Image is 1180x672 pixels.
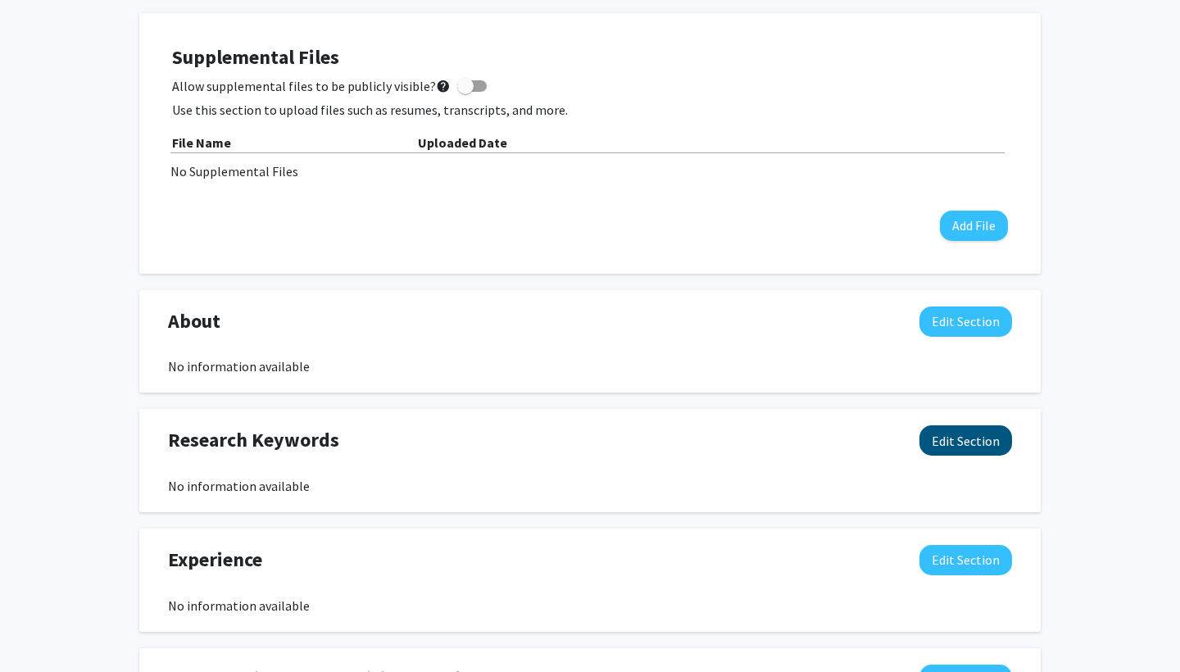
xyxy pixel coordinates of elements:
[172,100,1008,120] p: Use this section to upload files such as resumes, transcripts, and more.
[168,545,262,574] span: Experience
[168,356,1012,376] div: No information available
[168,596,1012,615] div: No information available
[919,306,1012,337] button: Edit About
[418,134,507,151] b: Uploaded Date
[172,46,1008,70] h4: Supplemental Files
[436,76,451,96] mat-icon: help
[919,425,1012,456] button: Edit Research Keywords
[12,598,70,660] iframe: Chat
[919,545,1012,575] button: Edit Experience
[168,476,1012,496] div: No information available
[168,425,339,455] span: Research Keywords
[168,306,220,336] span: About
[170,161,1010,181] div: No Supplemental Files
[172,76,451,96] span: Allow supplemental files to be publicly visible?
[172,134,231,151] b: File Name
[940,211,1008,241] button: Add File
